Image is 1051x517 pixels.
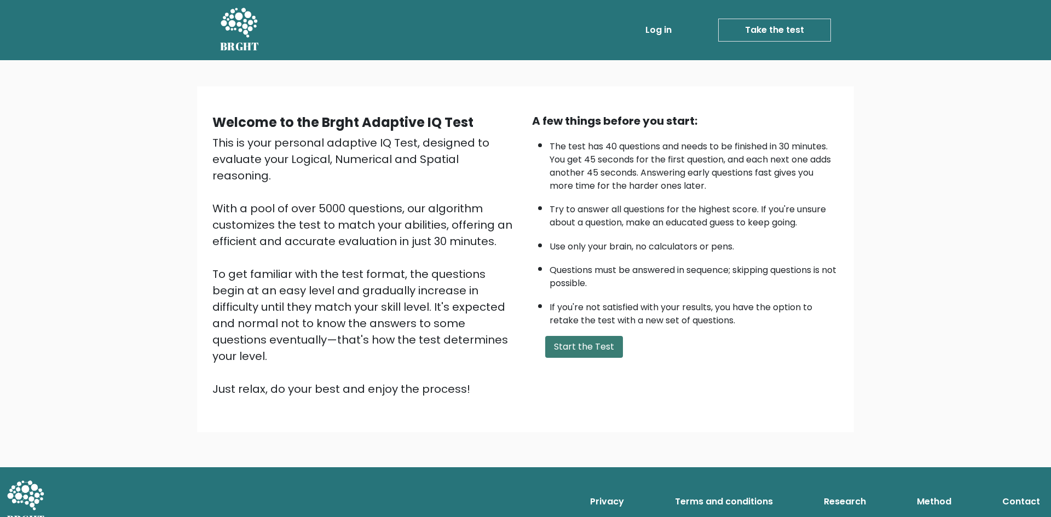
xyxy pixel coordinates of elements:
[550,235,839,253] li: Use only your brain, no calculators or pens.
[220,4,259,56] a: BRGHT
[718,19,831,42] a: Take the test
[550,258,839,290] li: Questions must be answered in sequence; skipping questions is not possible.
[212,135,519,397] div: This is your personal adaptive IQ Test, designed to evaluate your Logical, Numerical and Spatial ...
[545,336,623,358] button: Start the Test
[819,491,870,513] a: Research
[550,135,839,193] li: The test has 40 questions and needs to be finished in 30 minutes. You get 45 seconds for the firs...
[212,113,473,131] b: Welcome to the Brght Adaptive IQ Test
[220,40,259,53] h5: BRGHT
[586,491,628,513] a: Privacy
[641,19,676,41] a: Log in
[550,197,839,229] li: Try to answer all questions for the highest score. If you're unsure about a question, make an edu...
[550,295,839,327] li: If you're not satisfied with your results, you have the option to retake the test with a new set ...
[671,491,777,513] a: Terms and conditions
[532,113,839,129] div: A few things before you start:
[913,491,956,513] a: Method
[998,491,1044,513] a: Contact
